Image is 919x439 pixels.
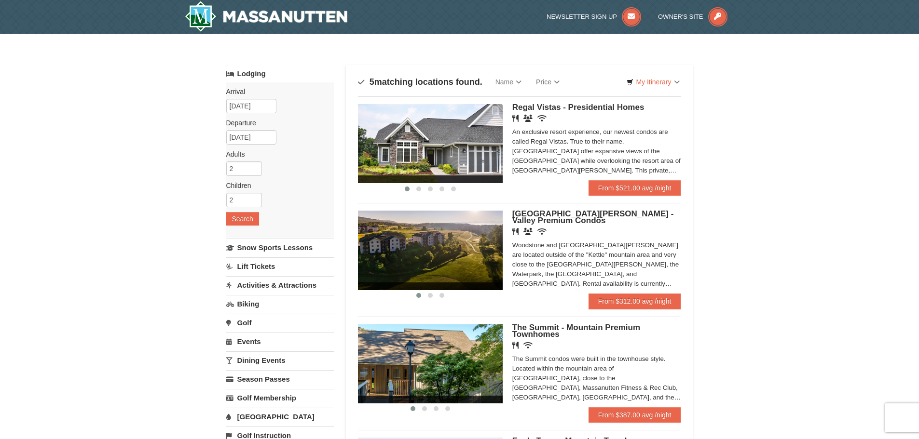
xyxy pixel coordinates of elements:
a: Activities & Attractions [226,276,334,294]
label: Adults [226,149,327,159]
label: Arrival [226,87,327,96]
a: Owner's Site [658,13,727,20]
a: My Itinerary [620,75,686,89]
a: Golf Membership [226,389,334,407]
span: 5 [370,77,374,87]
i: Restaurant [512,228,519,235]
a: Golf [226,314,334,332]
span: [GEOGRAPHIC_DATA][PERSON_NAME] - Valley Premium Condos [512,209,674,225]
i: Restaurant [512,115,519,122]
i: Wireless Internet (free) [537,115,547,122]
label: Departure [226,118,327,128]
a: Massanutten Resort [185,1,348,32]
a: Season Passes [226,370,334,388]
span: Owner's Site [658,13,703,20]
div: An exclusive resort experience, our newest condos are called Regal Vistas. True to their name, [G... [512,127,681,175]
a: [GEOGRAPHIC_DATA] [226,408,334,426]
i: Wireless Internet (free) [537,228,547,235]
a: From $312.00 avg /night [589,293,681,309]
a: Newsletter Sign Up [547,13,641,20]
img: Massanutten Resort Logo [185,1,348,32]
button: Search [226,212,259,226]
a: Biking [226,295,334,313]
span: The Summit - Mountain Premium Townhomes [512,323,640,339]
a: Price [529,72,567,92]
a: Lodging [226,65,334,82]
span: Regal Vistas - Presidential Homes [512,103,645,112]
a: Dining Events [226,351,334,369]
div: The Summit condos were built in the townhouse style. Located within the mountain area of [GEOGRAP... [512,354,681,402]
i: Wireless Internet (free) [523,342,533,349]
span: Newsletter Sign Up [547,13,617,20]
i: Banquet Facilities [523,228,533,235]
i: Banquet Facilities [523,115,533,122]
a: From $387.00 avg /night [589,407,681,423]
a: Snow Sports Lessons [226,239,334,256]
i: Restaurant [512,342,519,349]
a: From $521.00 avg /night [589,180,681,196]
h4: matching locations found. [358,77,482,87]
a: Lift Tickets [226,257,334,275]
label: Children [226,181,327,190]
a: Events [226,333,334,350]
a: Name [488,72,529,92]
div: Woodstone and [GEOGRAPHIC_DATA][PERSON_NAME] are located outside of the "Kettle" mountain area an... [512,240,681,289]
